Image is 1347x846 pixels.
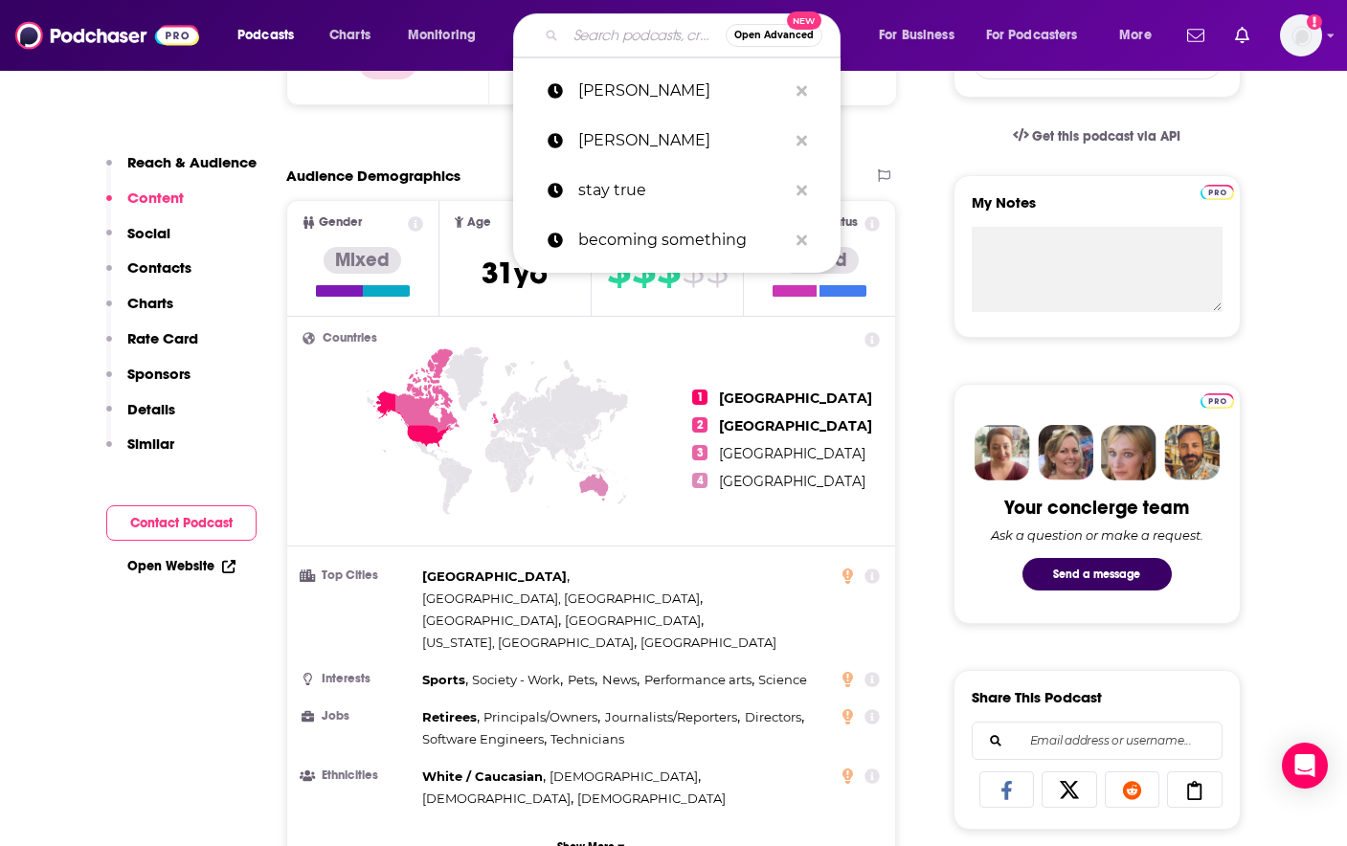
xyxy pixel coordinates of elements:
[657,255,680,285] span: $
[422,788,573,810] span: ,
[605,709,737,724] span: Journalists/Reporters
[991,527,1203,543] div: Ask a question or make a request.
[422,568,567,584] span: [GEOGRAPHIC_DATA]
[408,22,476,49] span: Monitoring
[422,672,465,687] span: Sports
[106,365,191,400] button: Sponsors
[127,224,170,242] p: Social
[550,766,701,788] span: ,
[719,473,865,490] span: [GEOGRAPHIC_DATA]
[865,20,978,51] button: open menu
[303,569,415,582] h3: Top Cities
[975,425,1030,480] img: Sydney Profile
[106,434,174,470] button: Similar
[644,669,754,691] span: ,
[422,728,547,750] span: ,
[568,669,597,691] span: ,
[706,255,728,285] span: $
[106,294,173,329] button: Charts
[1280,14,1322,56] button: Show profile menu
[303,710,415,723] h3: Jobs
[692,445,707,460] span: 3
[1307,14,1322,30] svg: Add a profile image
[692,473,707,488] span: 4
[607,255,630,285] span: $
[1201,185,1234,200] img: Podchaser Pro
[568,672,595,687] span: Pets
[758,672,807,687] span: Science
[106,224,170,259] button: Social
[482,255,548,292] span: 31 yo
[640,634,776,650] span: [GEOGRAPHIC_DATA]
[1004,496,1189,520] div: Your concierge team
[106,189,184,224] button: Content
[644,672,752,687] span: Performance arts
[578,166,787,215] p: stay true
[988,723,1206,759] input: Email address or username...
[127,400,175,418] p: Details
[422,610,561,632] span: ,
[127,365,191,383] p: Sponsors
[323,332,377,345] span: Countries
[472,672,560,687] span: Society - Work
[719,417,872,434] span: [GEOGRAPHIC_DATA]
[1167,771,1223,808] a: Copy Link
[1101,425,1156,480] img: Jules Profile
[106,258,191,294] button: Contacts
[513,215,841,265] a: becoming something
[1119,22,1152,49] span: More
[726,24,822,47] button: Open AdvancedNew
[286,167,460,185] h2: Audience Demographics
[303,673,415,685] h3: Interests
[879,22,954,49] span: For Business
[483,706,600,728] span: ,
[719,390,872,407] span: [GEOGRAPHIC_DATA]
[422,612,558,628] span: [GEOGRAPHIC_DATA]
[734,31,814,40] span: Open Advanced
[986,22,1078,49] span: For Podcasters
[422,790,571,806] span: [DEMOGRAPHIC_DATA]
[565,612,701,628] span: [GEOGRAPHIC_DATA]
[422,768,543,784] span: White / Caucasian
[602,669,640,691] span: ,
[324,247,401,274] div: Mixed
[745,706,804,728] span: ,
[106,329,198,365] button: Rate Card
[566,20,726,51] input: Search podcasts, credits, & more...
[602,672,637,687] span: News
[513,166,841,215] a: stay true
[1280,14,1322,56] span: Logged in as shcarlos
[632,255,655,285] span: $
[329,22,370,49] span: Charts
[422,566,570,588] span: ,
[513,66,841,116] a: [PERSON_NAME]
[237,22,294,49] span: Podcasts
[513,116,841,166] a: [PERSON_NAME]
[972,688,1102,706] h3: Share This Podcast
[531,13,859,57] div: Search podcasts, credits, & more...
[692,417,707,433] span: 2
[1038,425,1093,480] img: Barbara Profile
[319,216,362,229] span: Gender
[224,20,319,51] button: open menu
[577,790,726,806] span: [DEMOGRAPHIC_DATA]
[422,590,700,606] span: [GEOGRAPHIC_DATA], [GEOGRAPHIC_DATA]
[394,20,501,51] button: open menu
[467,216,491,229] span: Age
[565,610,704,632] span: ,
[682,255,704,285] span: $
[1042,771,1097,808] a: Share on X/Twitter
[550,731,624,746] span: Technicians
[1032,128,1180,145] span: Get this podcast via API
[1022,558,1172,590] button: Send a message
[998,113,1197,160] a: Get this podcast via API
[1201,182,1234,200] a: Pro website
[127,153,257,171] p: Reach & Audience
[106,400,175,435] button: Details
[127,189,184,207] p: Content
[578,66,787,116] p: karen hunter
[127,258,191,277] p: Contacts
[692,390,707,405] span: 1
[1201,393,1234,409] img: Podchaser Pro
[127,329,198,347] p: Rate Card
